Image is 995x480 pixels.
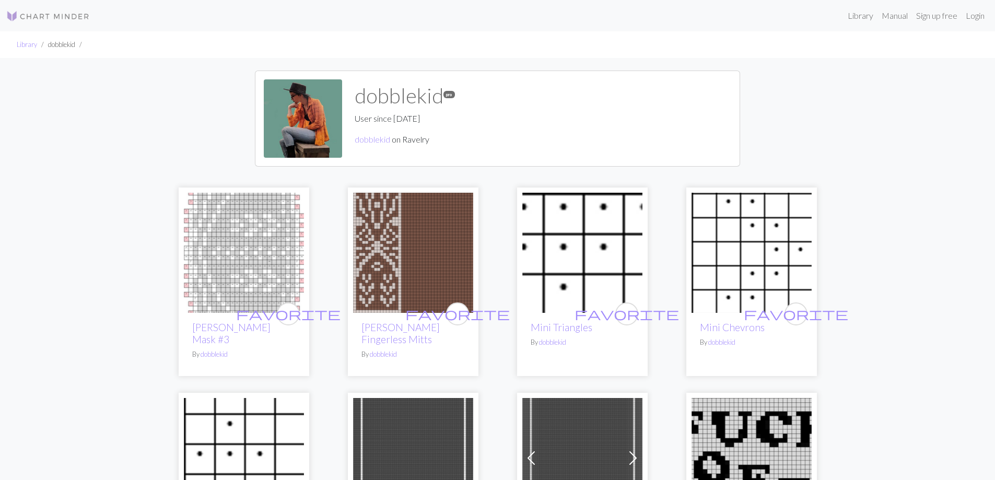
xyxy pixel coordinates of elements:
span: pro [443,91,454,98]
a: Copy of Untitled.png [692,452,812,462]
img: dobblekid [264,79,342,158]
h1: dobblekid [355,83,454,108]
span: favorite [575,306,679,322]
img: Mini Triangles [522,193,642,313]
span: favorite [405,306,510,322]
p: By [361,349,465,359]
a: Mini Chevrons [692,247,812,256]
i: favourite [236,303,341,324]
a: dobblekid [708,338,735,346]
a: Rossie's Fingerless Mitts [353,247,473,256]
img: Mini Chevrons [692,193,812,313]
img: Gloria Mask #3 [184,193,304,313]
a: dobblekid [370,350,397,358]
a: dobblekid [539,338,566,346]
a: Mini Chevrons [700,321,765,333]
a: Gloria Mask #3 [184,247,304,256]
a: Mini Triangles [522,247,642,256]
i: favourite [405,303,510,324]
i: favourite [575,303,679,324]
a: YB- Be Humane [353,452,473,462]
a: Login [962,5,989,26]
a: Library [17,40,37,49]
li: dobblekid [37,40,75,50]
a: dobblekid [355,134,390,144]
span: favorite [744,306,848,322]
button: favourite [615,302,638,325]
a: [PERSON_NAME] Fingerless Mitts [361,321,440,345]
a: Library [844,5,877,26]
p: By [531,337,634,347]
a: Manual [877,5,912,26]
button: favourite [785,302,807,325]
a: Mini Diamonds [184,452,304,462]
p: on Ravelry [355,133,454,146]
button: favourite [446,302,469,325]
p: By [192,349,296,359]
a: Mini Triangles [531,321,592,333]
a: [PERSON_NAME] Mask #3 [192,321,271,345]
p: User since [DATE] [355,112,454,125]
p: By [700,337,803,347]
img: Logo [6,10,90,22]
button: favourite [277,302,300,325]
a: dobblekid [201,350,228,358]
img: Rossie's Fingerless Mitts [353,193,473,313]
a: YB- Blank Slate [522,452,642,462]
i: favourite [744,303,848,324]
a: Sign up free [912,5,962,26]
span: favorite [236,306,341,322]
